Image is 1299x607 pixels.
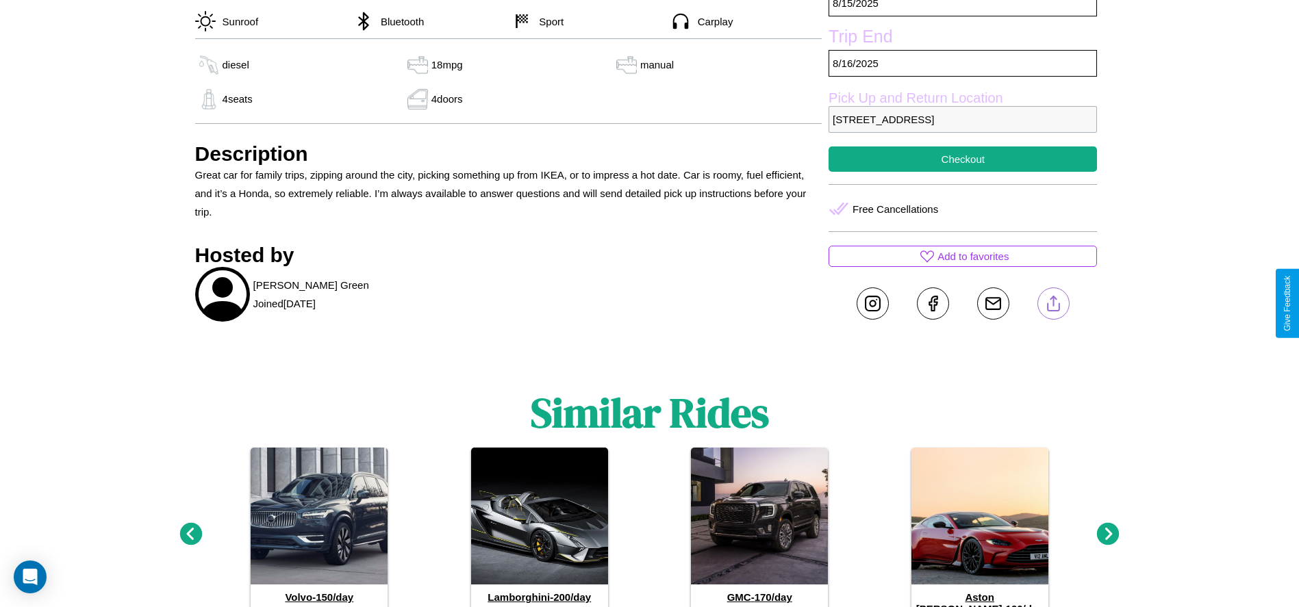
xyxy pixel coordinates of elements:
[829,246,1097,267] button: Add to favorites
[195,89,223,109] img: gas
[531,385,769,441] h1: Similar Rides
[829,146,1097,172] button: Checkout
[613,55,640,75] img: gas
[829,106,1097,133] p: [STREET_ADDRESS]
[223,90,253,108] p: 4 seats
[14,560,47,593] div: Open Intercom Messenger
[195,142,822,166] h3: Description
[431,90,463,108] p: 4 doors
[404,89,431,109] img: gas
[195,55,223,75] img: gas
[532,12,564,31] p: Sport
[829,27,1097,50] label: Trip End
[253,294,316,313] p: Joined [DATE]
[829,50,1097,77] p: 8 / 16 / 2025
[253,276,369,294] p: [PERSON_NAME] Green
[195,166,822,221] p: Great car for family trips, zipping around the city, picking something up from IKEA, or to impres...
[223,55,249,74] p: diesel
[937,247,1009,266] p: Add to favorites
[216,12,259,31] p: Sunroof
[640,55,674,74] p: manual
[404,55,431,75] img: gas
[431,55,463,74] p: 18 mpg
[374,12,424,31] p: Bluetooth
[829,90,1097,106] label: Pick Up and Return Location
[853,200,938,218] p: Free Cancellations
[195,244,822,267] h3: Hosted by
[1283,276,1292,331] div: Give Feedback
[691,12,733,31] p: Carplay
